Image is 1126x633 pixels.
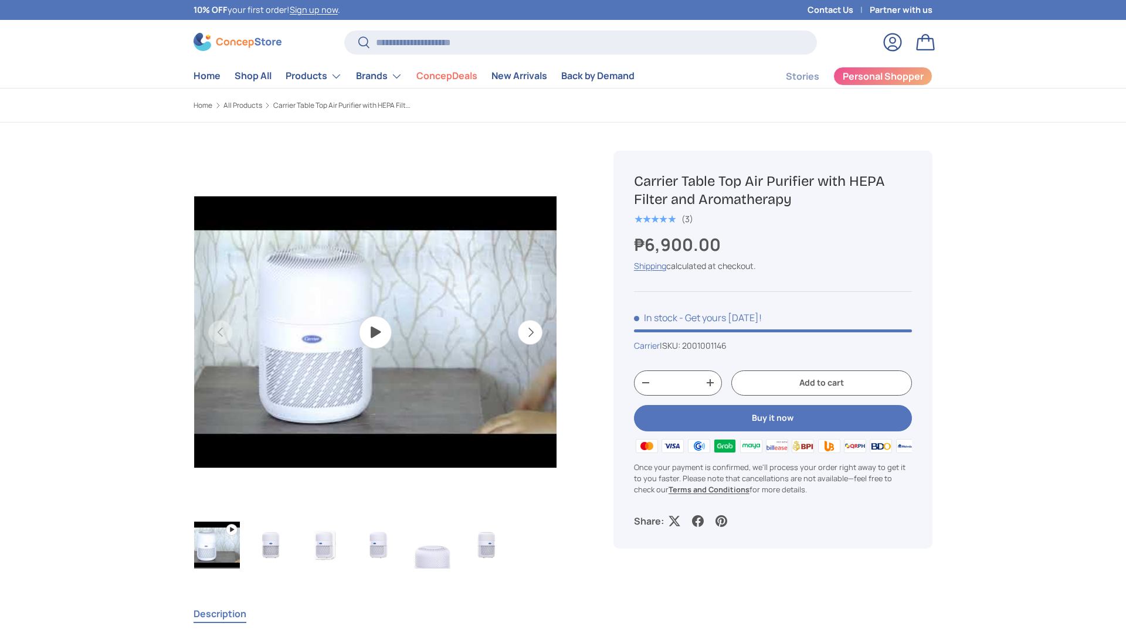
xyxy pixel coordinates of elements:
img: visa [660,437,686,455]
nav: Secondary [758,64,932,88]
span: SKU: [662,340,680,351]
a: Shop All [235,64,272,87]
button: Add to cart [731,370,912,396]
span: In stock [634,311,677,324]
p: - Get yours [DATE]! [679,311,762,324]
a: Products [286,64,342,88]
img: gcash [686,437,712,455]
a: Carrier Table Top Air Purifier with HEPA Filter and Aromatherapy [273,102,414,109]
a: Back by Demand [561,64,635,87]
a: Shipping [634,260,666,271]
a: Home [194,64,221,87]
div: (3) [681,215,693,223]
button: Buy it now [634,405,912,431]
img: billease [764,437,790,455]
a: Terms and Conditions [669,484,749,495]
summary: Brands [349,64,409,88]
h1: Carrier Table Top Air Purifier with HEPA Filter and Aromatherapy [634,172,912,209]
a: ConcepDeals [416,64,477,87]
img: Carrier Table Top Air Purifier with HEPA Filter and Aromatherapy [464,522,510,569]
span: ★★★★★ [634,213,676,225]
a: New Arrivals [491,64,547,87]
img: bdo [868,437,894,455]
img: carrier-table-top-air-purifier-with-hepa-filter-and-aromatherapy-youtube-video-concepstore [194,522,240,569]
div: calculated at checkout. [634,260,912,272]
img: ubp [816,437,842,455]
media-gallery: Gallery Viewer [194,151,557,572]
img: ConcepStore [194,33,281,51]
img: metrobank [894,437,920,455]
summary: Products [279,64,349,88]
p: Share: [634,514,664,528]
button: Description [194,600,246,627]
nav: Breadcrumbs [194,100,585,111]
img: bpi [790,437,816,455]
img: maya [738,437,764,455]
a: 5.0 out of 5.0 stars (3) [634,212,693,224]
a: Partner with us [870,4,932,16]
img: Carrier Table Top Air Purifier with HEPA Filter and Aromatherapy [302,522,348,569]
a: All Products [223,102,262,109]
div: 5.0 out of 5.0 stars [634,214,676,224]
span: 2001001146 [682,340,727,351]
p: your first order! . [194,4,340,16]
a: Home [194,102,212,109]
a: Sign up now [290,4,338,15]
a: Stories [786,65,819,88]
img: carrier-table-top-air-purifier-with-hepa-filter-and-aromatherapy-youtube-video-concepstore [194,151,557,513]
a: Brands [356,64,402,88]
span: | [660,340,727,351]
strong: 10% OFF [194,4,228,15]
a: Contact Us [808,4,870,16]
img: grabpay [712,437,738,455]
strong: ₱6,900.00 [634,233,724,256]
span: Personal Shopper [843,72,924,81]
nav: Primary [194,64,635,88]
p: Once your payment is confirmed, we'll process your order right away to get it to you faster. Plea... [634,462,912,496]
img: Carrier Table Top Air Purifier with HEPA Filter and Aromatherapy [356,522,402,569]
img: master [634,437,660,455]
img: qrph [842,437,868,455]
a: Carrier [634,340,660,351]
a: Personal Shopper [833,67,932,86]
img: Carrier Table Top Air Purifier with HEPA Filter and Aromatherapy [410,522,456,569]
img: Carrier Table Top Air Purifier with HEPA Filter and Aromatherapy [248,522,294,569]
